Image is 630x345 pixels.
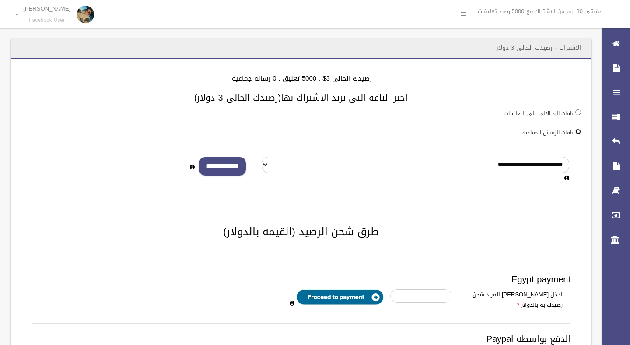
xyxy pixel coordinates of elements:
[23,17,70,24] small: Facebook User
[504,109,574,118] label: باقات الرد الالى على التعليقات
[486,39,591,56] header: الاشتراك - رصيدك الحالى 3 دولار
[21,93,581,102] h3: اختر الباقه التى تريد الاشتراك بها(رصيدك الحالى 3 دولار)
[21,226,581,237] h2: طرق شحن الرصيد (القيمه بالدولار)
[23,5,70,12] p: [PERSON_NAME]
[31,275,570,284] h3: Egypt payment
[458,289,569,310] label: ادخل [PERSON_NAME] المراد شحن رصيدك به بالدولار
[31,334,570,344] h3: الدفع بواسطه Paypal
[522,128,574,137] label: باقات الرسائل الجماعيه
[21,75,581,82] h4: رصيدك الحالى 3$ , 5000 تعليق , 0 رساله جماعيه.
